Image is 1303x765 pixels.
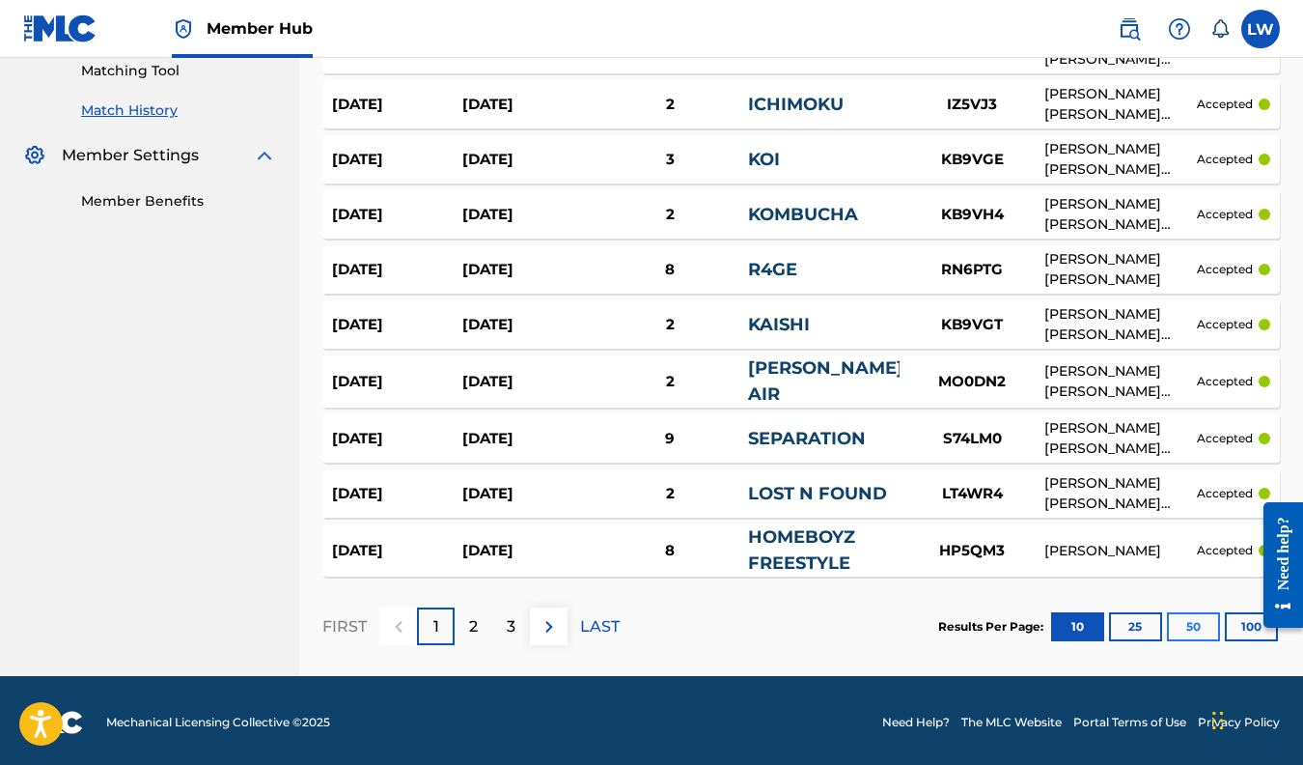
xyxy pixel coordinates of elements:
div: [DATE] [332,259,462,281]
div: [PERSON_NAME] [PERSON_NAME] [PERSON_NAME] [1044,361,1197,402]
div: [PERSON_NAME] [PERSON_NAME] [PERSON_NAME] [1044,139,1197,180]
a: HOMEBOYZ FREESTYLE [748,526,855,574]
div: 2 [592,314,748,336]
div: [PERSON_NAME] [PERSON_NAME] [1044,249,1197,290]
div: [DATE] [462,428,593,450]
div: 2 [592,94,748,116]
p: 3 [507,615,515,638]
div: [DATE] [462,540,593,562]
div: [PERSON_NAME] [PERSON_NAME] [PERSON_NAME] [1044,304,1197,345]
a: Privacy Policy [1198,714,1280,731]
div: KB9VGE [900,149,1044,171]
a: ICHIMOKU [748,94,844,115]
p: accepted [1197,373,1253,390]
iframe: Chat Widget [1206,672,1303,765]
a: KOI [748,149,780,170]
div: [PERSON_NAME] [PERSON_NAME] [PERSON_NAME] [1044,418,1197,459]
div: User Menu [1241,10,1280,48]
div: [PERSON_NAME] [PERSON_NAME] [PERSON_NAME] [1044,473,1197,514]
p: accepted [1197,151,1253,168]
div: 3 [592,149,748,171]
div: [DATE] [462,94,593,116]
div: HP5QM3 [900,540,1044,562]
div: [DATE] [332,428,462,450]
button: 50 [1167,612,1220,641]
div: 2 [592,483,748,505]
iframe: Resource Center [1249,487,1303,642]
span: Mechanical Licensing Collective © 2025 [106,714,330,731]
p: accepted [1197,206,1253,223]
img: Member Settings [23,144,46,167]
div: [PERSON_NAME] [PERSON_NAME] [PERSON_NAME] [1044,194,1197,235]
p: accepted [1197,316,1253,333]
img: help [1168,17,1191,41]
div: RN6PTG [900,259,1044,281]
div: 8 [592,259,748,281]
p: accepted [1197,485,1253,502]
img: Top Rightsholder [172,17,195,41]
div: [DATE] [332,540,462,562]
button: 10 [1051,612,1104,641]
a: R4GE [748,259,797,280]
div: [DATE] [462,371,593,393]
button: 100 [1225,612,1278,641]
div: S74LM0 [900,428,1044,450]
a: KAISHI [748,314,810,335]
a: KOMBUCHA [748,204,858,225]
div: [DATE] [332,371,462,393]
div: [DATE] [462,204,593,226]
button: 25 [1109,612,1162,641]
div: [PERSON_NAME] [PERSON_NAME] [PERSON_NAME] [1044,84,1197,125]
div: Notifications [1210,19,1230,39]
img: search [1118,17,1141,41]
div: 8 [592,540,748,562]
a: _CLOUDS [748,39,832,60]
span: Member Hub [207,17,313,40]
div: 9 [592,428,748,450]
a: SEPARATION [748,428,866,449]
div: [DATE] [332,149,462,171]
a: [PERSON_NAME] AIR [748,357,903,405]
a: Portal Terms of Use [1073,714,1186,731]
img: right [538,615,561,638]
div: [DATE] [462,483,593,505]
div: [PERSON_NAME] [1044,541,1197,561]
div: Drag [1212,692,1224,750]
a: Member Benefits [81,191,276,212]
div: KB9VH4 [900,204,1044,226]
p: accepted [1197,96,1253,113]
a: Match History [81,100,276,121]
img: expand [253,144,276,167]
p: accepted [1197,261,1253,278]
span: Member Settings [62,144,199,167]
div: [DATE] [462,259,593,281]
div: [DATE] [332,483,462,505]
a: LOST N FOUND [748,483,887,504]
div: MO0DN2 [900,371,1044,393]
p: accepted [1197,542,1253,559]
div: [DATE] [462,314,593,336]
p: 2 [469,615,478,638]
a: Need Help? [882,714,950,731]
a: Matching Tool [81,61,276,81]
div: [DATE] [332,204,462,226]
img: MLC Logo [23,14,97,42]
a: Public Search [1110,10,1149,48]
div: [DATE] [332,314,462,336]
div: [DATE] [462,149,593,171]
p: Results Per Page: [938,618,1048,636]
div: 2 [592,371,748,393]
div: [DATE] [332,94,462,116]
a: The MLC Website [961,714,1062,731]
div: KB9VGT [900,314,1044,336]
p: 1 [433,615,439,638]
div: Help [1160,10,1199,48]
p: accepted [1197,430,1253,447]
div: 2 [592,204,748,226]
p: LAST [580,615,620,638]
div: LT4WR4 [900,483,1044,505]
p: FIRST [322,615,367,638]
